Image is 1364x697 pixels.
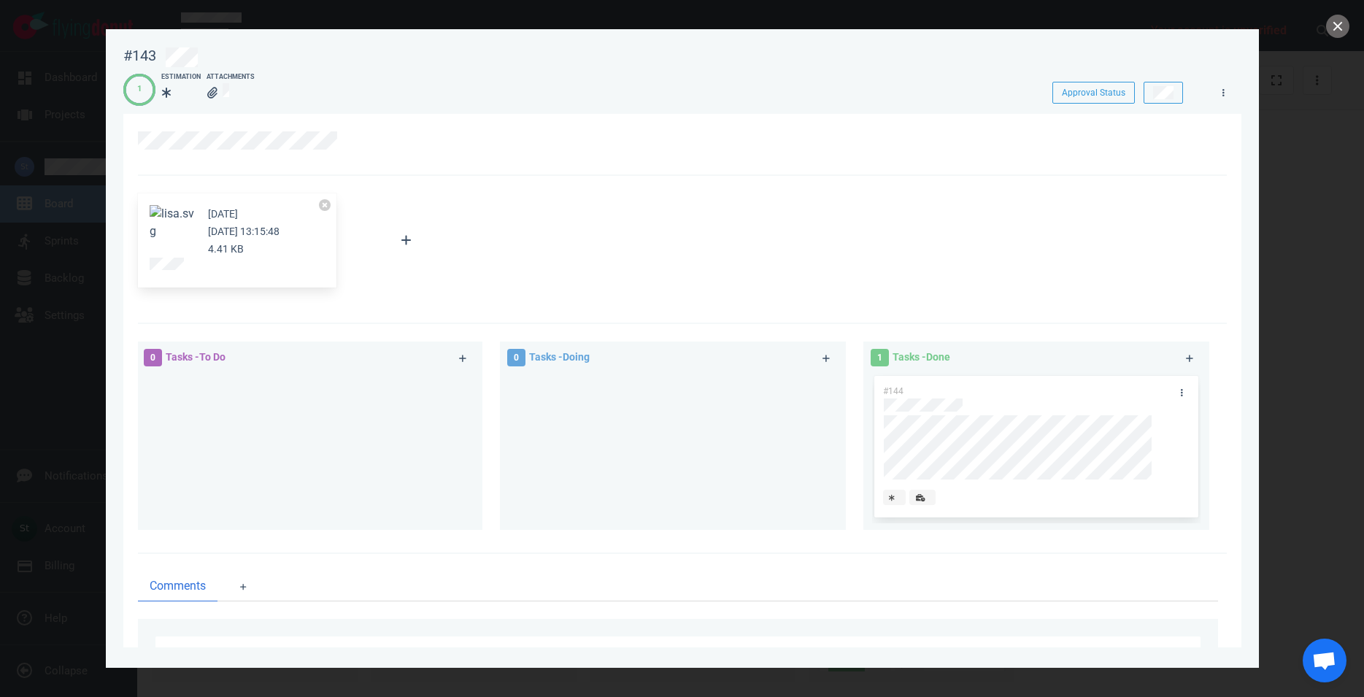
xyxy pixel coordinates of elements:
span: Tasks - Doing [529,351,590,363]
span: Tasks - Done [893,351,950,363]
small: [DATE] 13:15:48 [208,226,280,237]
div: Attachments [207,72,255,82]
button: close [1326,15,1349,38]
small: 4.41 KB [208,243,244,255]
span: 0 [507,349,525,366]
div: 1 [137,83,142,96]
span: 1 [871,349,889,366]
button: Zoom image [150,205,196,240]
div: Open chat [1303,639,1346,682]
div: #143 [123,47,156,65]
span: #144 [883,386,903,396]
span: Tasks - To Do [166,351,226,363]
span: Comments [150,577,206,595]
div: Estimation [161,72,201,82]
button: Approval Status [1052,82,1135,104]
span: 0 [144,349,162,366]
small: [DATE] [208,208,238,220]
